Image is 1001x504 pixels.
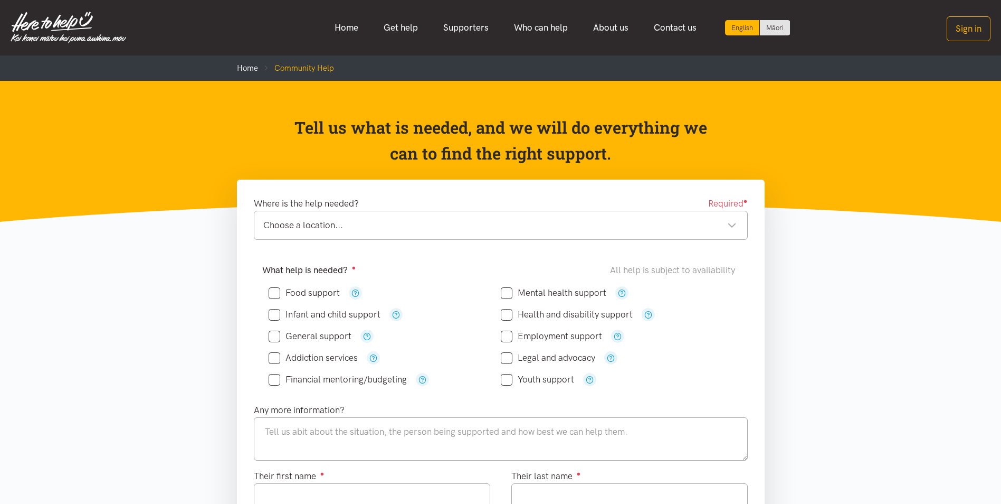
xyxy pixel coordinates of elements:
sup: ● [352,264,356,272]
label: Where is the help needed? [254,197,359,211]
label: Addiction services [269,353,358,362]
label: General support [269,332,351,341]
li: Community Help [258,62,334,74]
label: Infant and child support [269,310,380,319]
div: Choose a location... [263,218,737,232]
a: Get help [371,16,431,39]
a: Contact us [641,16,709,39]
label: Their first name [254,469,325,483]
a: Who can help [501,16,580,39]
a: Supporters [431,16,501,39]
a: Home [237,63,258,73]
label: Health and disability support [501,310,633,319]
label: Legal and advocacy [501,353,595,362]
div: Language toggle [725,20,790,35]
label: Employment support [501,332,602,341]
span: Required [708,197,748,211]
sup: ● [320,470,325,478]
a: Home [322,16,371,39]
div: Current language [725,20,760,35]
label: Food support [269,288,340,297]
label: Any more information? [254,403,345,417]
label: What help is needed? [262,263,356,277]
label: Financial mentoring/budgeting [269,375,407,384]
p: Tell us what is needed, and we will do everything we can to find the right support. [291,115,710,167]
label: Mental health support [501,288,606,297]
a: Switch to Te Reo Māori [760,20,790,35]
label: Youth support [501,375,574,384]
sup: ● [577,470,581,478]
sup: ● [743,197,748,205]
a: About us [580,16,641,39]
button: Sign in [947,16,990,41]
img: Home [11,12,126,43]
label: Their last name [511,469,581,483]
div: All help is subject to availability [610,263,739,277]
